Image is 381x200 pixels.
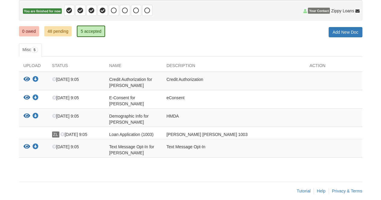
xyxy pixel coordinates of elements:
[109,95,144,106] span: E-Consent for [PERSON_NAME]
[162,63,305,72] div: Description
[162,76,305,88] div: Credit Authorization
[109,77,152,88] span: Credit Authorization for [PERSON_NAME]
[52,114,79,118] span: [DATE] 9:05
[332,189,362,193] a: Privacy & Terms
[105,63,162,72] div: Name
[308,8,330,14] span: Your Contact
[52,144,79,149] span: [DATE] 9:05
[19,26,39,36] a: 0 owed
[109,132,154,137] span: Loan Application (1003)
[31,47,38,53] span: 5
[23,8,62,14] span: You are finished for now
[19,63,48,72] div: Upload
[23,76,30,83] button: View Credit Authorization for Arron Perkins
[23,144,30,150] button: View Text Message Opt-In for Arron Perkins
[23,113,30,119] button: View Demographic Info for Arron Perkins
[109,144,154,155] span: Text Message Opt-In for [PERSON_NAME]
[317,189,326,193] a: Help
[162,113,305,125] div: HMDA
[52,131,59,137] span: ZL
[33,145,39,149] a: Download Text Message Opt-In for Arron Perkins
[77,26,105,37] a: 5 accepted
[33,96,39,100] a: Download E-Consent for Arron Perkins
[162,144,305,156] div: Text Message Opt-In
[329,27,362,37] a: Add New Doc
[109,114,149,125] span: Demographic Info for [PERSON_NAME]
[297,189,311,193] a: Tutorial
[162,131,305,137] div: [PERSON_NAME] [PERSON_NAME] 1003
[23,95,30,101] button: View E-Consent for Arron Perkins
[52,95,79,100] span: [DATE] 9:05
[331,8,354,14] span: Zippy Loans
[44,26,72,36] a: 48 pending
[19,43,42,57] a: Misc
[33,114,39,119] a: Download Demographic Info for Arron Perkins
[162,95,305,107] div: eConsent
[305,63,362,72] div: Action
[33,77,39,82] a: Download Credit Authorization for Arron Perkins
[60,132,87,137] span: [DATE] 9:05
[52,77,79,82] span: [DATE] 9:05
[48,63,105,72] div: Status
